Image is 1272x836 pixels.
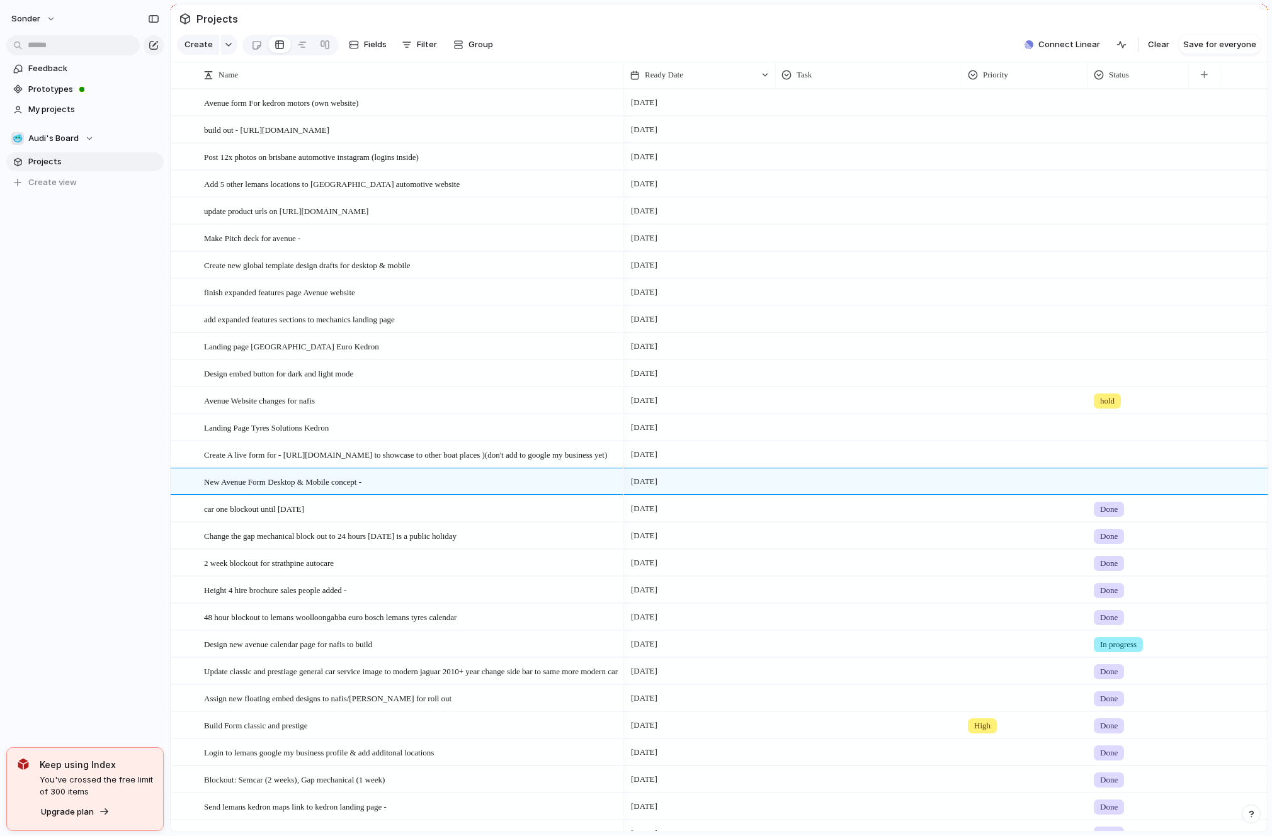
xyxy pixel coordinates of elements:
span: Assign new floating embed designs to nafis/[PERSON_NAME] for roll out [204,691,451,705]
span: [DATE] [628,582,661,597]
span: Fields [364,38,387,51]
span: Height 4 hire brochure sales people added - [204,582,346,597]
span: Post 12x photos on brisbane automotive instagram (logins inside) [204,149,419,164]
button: Save for everyone [1178,35,1261,55]
span: [DATE] [628,501,661,516]
span: [DATE] [628,312,661,327]
span: [DATE] [628,420,661,435]
span: High [974,720,991,732]
span: [DATE] [628,95,661,110]
span: Priority [983,69,1008,81]
span: finish expanded features page Avenue website [204,285,355,299]
span: Login to lemans google my business profile & add additonal locations [204,745,434,759]
span: [DATE] [628,474,661,489]
span: Done [1100,530,1118,543]
span: Done [1100,747,1118,759]
button: Create [177,35,219,55]
button: Create view [6,173,164,192]
button: Filter [397,35,442,55]
span: Build Form classic and prestige [204,718,308,732]
span: Create new global template design drafts for desktop & mobile [204,257,410,272]
span: Landing Page Tyres Solutions Kedron [204,420,329,434]
span: Done [1100,611,1118,624]
span: Audi's Board [28,132,79,145]
span: [DATE] [628,528,661,543]
span: Done [1100,584,1118,597]
span: Done [1100,503,1118,516]
span: Landing page [GEOGRAPHIC_DATA] Euro Kedron [204,339,379,353]
span: My projects [28,103,159,116]
span: [DATE] [628,609,661,624]
span: [DATE] [628,636,661,652]
span: [DATE] [628,664,661,679]
span: [DATE] [628,149,661,164]
span: Avenue Website changes for nafis [204,393,315,407]
span: Group [468,38,493,51]
span: Done [1100,720,1118,732]
button: Fields [344,35,392,55]
span: sonder [11,13,40,25]
span: Filter [417,38,437,51]
span: Create A live form for - [URL][DOMAIN_NAME] to showcase to other boat places )(don't add to googl... [204,447,607,461]
span: Connect Linear [1038,38,1100,51]
span: Feedback [28,62,159,75]
a: Projects [6,152,164,171]
span: update product urls on [URL][DOMAIN_NAME] [204,203,368,218]
span: Done [1100,692,1118,705]
span: [DATE] [628,176,661,191]
span: [DATE] [628,203,661,218]
span: Done [1100,557,1118,570]
a: Prototypes [6,80,164,99]
div: 🥶 [11,132,24,145]
span: Create [185,38,213,51]
span: Design new avenue calendar page for nafis to build [204,636,372,651]
span: [DATE] [628,718,661,733]
button: sonder [6,9,62,29]
span: car one blockout until [DATE] [204,501,304,516]
span: Clear [1148,38,1169,51]
span: In progress [1100,638,1137,651]
span: [DATE] [628,285,661,300]
span: [DATE] [628,447,661,462]
span: Done [1100,801,1118,813]
span: [DATE] [628,393,661,408]
span: Update classic and prestiage general car service image to modern jaguar 2010+ year change side ba... [204,664,618,678]
span: Keep using Index [40,758,153,771]
span: Avenue form For kedron motors (own website) [204,95,358,110]
button: Connect Linear [1019,35,1105,54]
span: Upgrade plan [41,806,94,818]
span: New Avenue Form Desktop & Mobile concept - [204,474,361,489]
span: [DATE] [628,257,661,273]
a: My projects [6,100,164,119]
span: [DATE] [628,230,661,246]
button: Upgrade plan [37,803,113,821]
span: Blockout: Semcar (2 weeks), Gap mechanical (1 week) [204,772,385,786]
a: Feedback [6,59,164,78]
span: Prototypes [28,83,159,96]
span: Projects [28,155,159,168]
span: Design embed button for dark and light mode [204,366,353,380]
span: [DATE] [628,691,661,706]
button: Group [447,35,499,55]
span: Task [797,69,812,81]
span: 2 week blockout for strathpine autocare [204,555,334,570]
span: Done [1100,665,1118,678]
span: You've crossed the free limit of 300 items [40,774,153,798]
span: Name [219,69,238,81]
button: Clear [1143,35,1174,55]
span: [DATE] [628,555,661,570]
span: Send lemans kedron maps link to kedron landing page - [204,799,387,813]
span: add expanded features sections to mechanics landing page [204,312,395,326]
span: [DATE] [628,122,661,137]
span: Save for everyone [1183,38,1256,51]
span: hold [1100,395,1115,407]
span: Done [1100,774,1118,786]
span: [DATE] [628,745,661,760]
button: 🥶Audi's Board [6,129,164,148]
span: 48 hour blockout to lemans woolloongabba euro bosch lemans tyres calendar [204,609,457,624]
span: build out - [URL][DOMAIN_NAME] [204,122,329,137]
span: [DATE] [628,772,661,787]
span: [DATE] [628,366,661,381]
span: Make Pitch deck for avenue - [204,230,300,245]
span: [DATE] [628,339,661,354]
